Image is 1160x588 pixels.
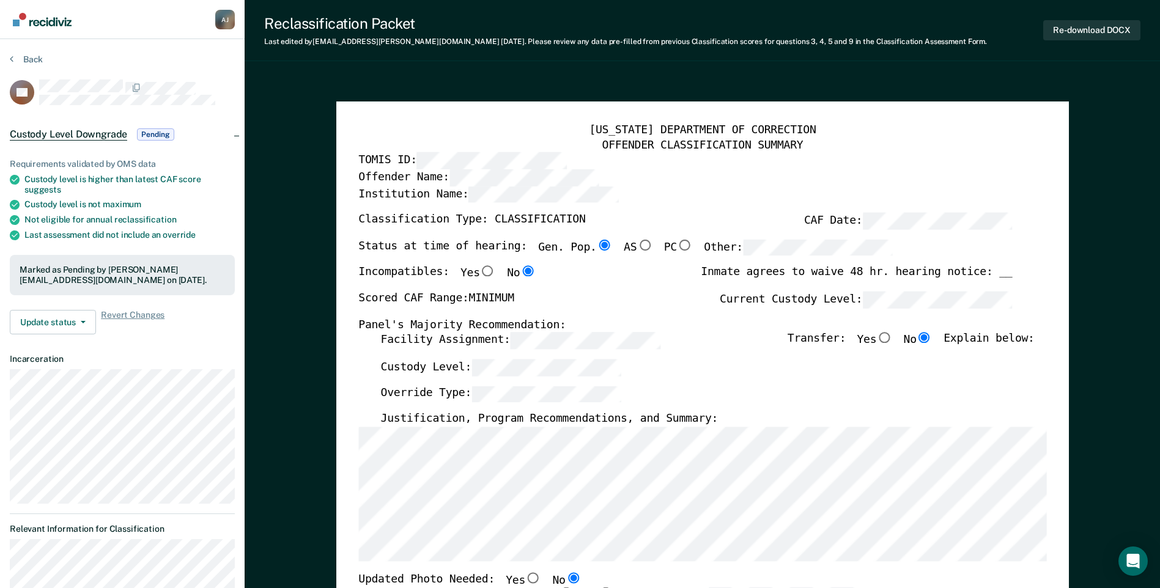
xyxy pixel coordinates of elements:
div: [US_STATE] DEPARTMENT OF CORRECTION [358,123,1046,138]
div: Incompatibles: [358,266,536,292]
label: Current Custody Level: [720,292,1012,308]
button: Back [10,54,43,65]
div: Custody level is higher than latest CAF score [24,174,235,195]
input: Yes [525,572,541,583]
div: Last assessment did not include an [24,230,235,240]
label: AS [624,240,652,256]
label: Other: [704,240,893,256]
label: Scored CAF Range: MINIMUM [358,292,514,308]
input: Override Type: [471,386,621,402]
label: No [507,266,536,282]
button: Re-download DOCX [1043,20,1140,40]
span: Revert Changes [101,310,164,334]
label: TOMIS ID: [358,153,566,169]
span: Custody Level Downgrade [10,128,127,141]
input: TOMIS ID: [416,153,566,169]
label: Override Type: [380,386,621,402]
label: Classification Type: CLASSIFICATION [358,213,585,229]
label: Institution Name: [358,186,618,202]
span: suggests [24,185,61,194]
label: Gen. Pop. [538,240,613,256]
label: CAF Date: [804,213,1012,229]
input: Yes [876,333,892,344]
label: PC [663,240,692,256]
label: No [903,333,932,349]
button: Profile dropdown button [215,10,235,29]
div: Transfer: Explain below: [788,333,1035,359]
input: PC [677,240,693,251]
img: Recidiviz [13,13,72,26]
div: Status at time of hearing: [358,240,893,266]
div: Panel's Majority Recommendation: [358,318,1012,333]
div: Requirements validated by OMS data [10,159,235,169]
div: Open Intercom Messenger [1118,546,1148,576]
input: CAF Date: [862,213,1012,229]
input: Yes [479,266,495,277]
label: No [552,572,581,588]
div: Updated Photo Needed: [358,572,582,588]
input: Offender Name: [449,169,599,186]
input: No [917,333,933,344]
label: Offender Name: [358,169,599,186]
div: OFFENDER CLASSIFICATION SUMMARY [358,138,1046,153]
span: maximum [103,199,141,209]
input: Facility Assignment: [510,333,660,349]
span: Pending [137,128,174,141]
label: Custody Level: [380,359,621,376]
span: reclassification [114,215,177,224]
span: override [163,230,196,240]
div: Custody level is not [24,199,235,210]
label: Yes [460,266,496,282]
dt: Incarceration [10,354,235,364]
div: A J [215,10,235,29]
input: No [520,266,536,277]
label: Facility Assignment: [380,333,660,349]
div: Inmate agrees to waive 48 hr. hearing notice: __ [701,266,1012,292]
label: Yes [857,333,892,349]
dt: Relevant Information for Classification [10,524,235,534]
div: Reclassification Packet [264,15,987,32]
input: Current Custody Level: [862,292,1012,308]
button: Update status [10,310,96,334]
span: [DATE] [501,37,524,46]
div: Not eligible for annual [24,215,235,225]
input: No [565,572,581,583]
input: Other: [743,240,893,256]
div: Marked as Pending by [PERSON_NAME][EMAIL_ADDRESS][DOMAIN_NAME] on [DATE]. [20,265,225,285]
label: Yes [506,572,541,588]
input: AS [637,240,652,251]
input: Institution Name: [468,186,618,202]
input: Custody Level: [471,359,621,376]
input: Gen. Pop. [596,240,612,251]
div: Last edited by [EMAIL_ADDRESS][PERSON_NAME][DOMAIN_NAME] . Please review any data pre-filled from... [264,37,987,46]
label: Justification, Program Recommendations, and Summary: [380,413,718,427]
